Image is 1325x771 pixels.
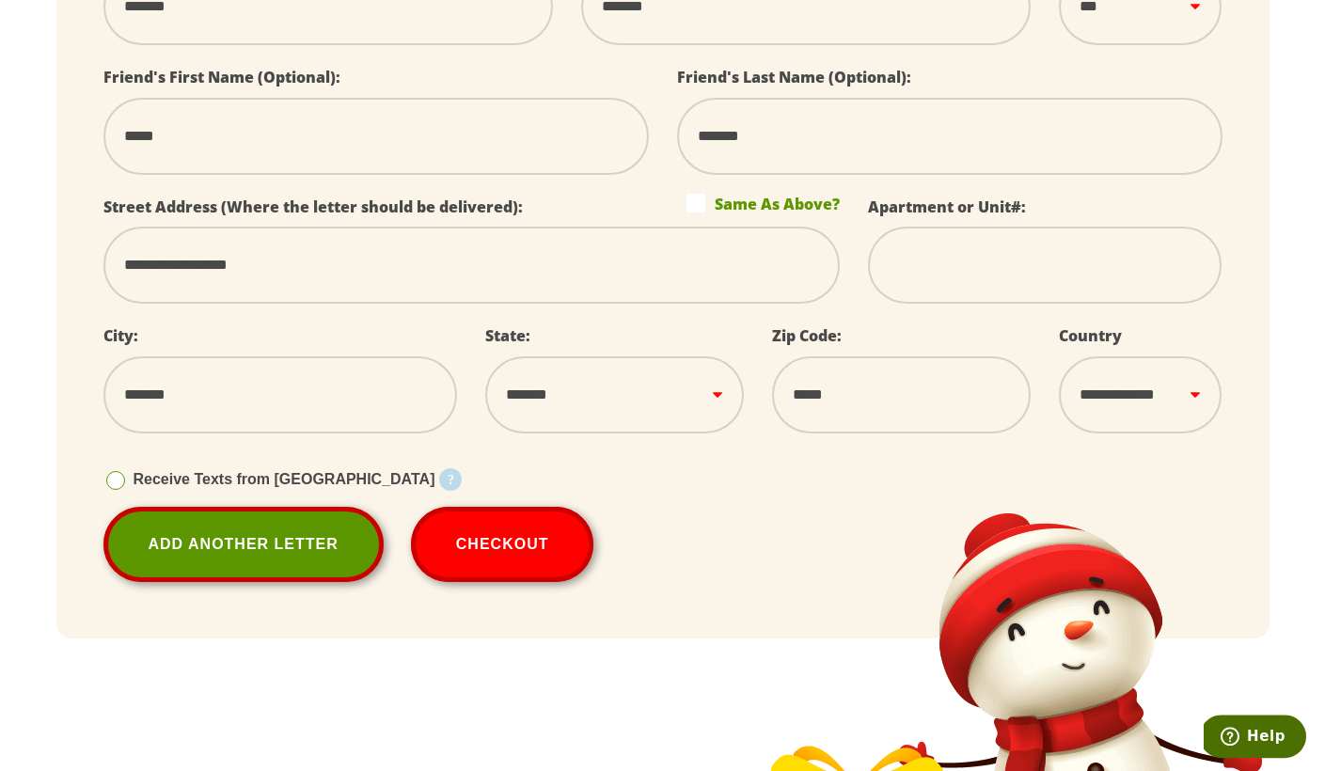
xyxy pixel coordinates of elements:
span: Receive Texts from [GEOGRAPHIC_DATA] [134,471,435,487]
label: City: [103,325,138,346]
label: Zip Code: [772,325,842,346]
label: Country [1059,325,1122,346]
label: Same As Above? [686,194,840,212]
label: Street Address (Where the letter should be delivered): [103,197,523,217]
label: Friend's Last Name (Optional): [677,67,911,87]
iframe: Opens a widget where you can find more information [1204,715,1306,762]
a: Add Another Letter [103,507,384,582]
button: Checkout [411,507,594,582]
label: Friend's First Name (Optional): [103,67,340,87]
label: Apartment or Unit#: [868,197,1026,217]
label: State: [485,325,530,346]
